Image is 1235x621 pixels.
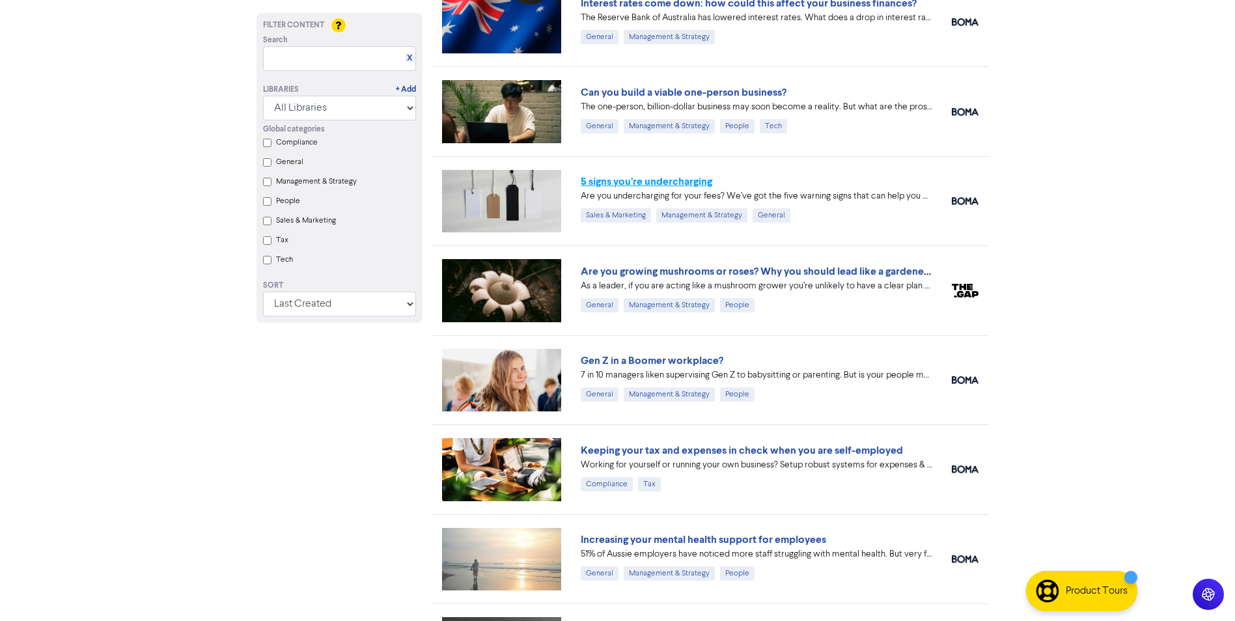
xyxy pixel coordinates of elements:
a: Increasing your mental health support for employees [581,533,826,546]
a: 5 signs you’re undercharging [581,175,712,188]
div: General [581,30,618,44]
div: People [720,387,755,402]
div: Sales & Marketing [581,208,651,223]
label: Tech [276,254,293,266]
div: Tech [760,119,787,133]
div: The one-person, billion-dollar business may soon become a reality. But what are the pros and cons... [581,100,932,114]
div: General [581,298,618,312]
div: Management & Strategy [624,30,715,44]
label: People [276,195,300,207]
img: boma [952,18,978,26]
img: thegap [952,284,978,298]
div: 51% of Aussie employers have noticed more staff struggling with mental health. But very few have ... [581,547,932,561]
div: As a leader, if you are acting like a mushroom grower you’re unlikely to have a clear plan yourse... [581,279,932,293]
div: Management & Strategy [624,119,715,133]
div: Management & Strategy [624,298,715,312]
div: Global categories [263,124,416,135]
div: 7 in 10 managers liken supervising Gen Z to babysitting or parenting. But is your people manageme... [581,368,932,382]
a: Keeping your tax and expenses in check when you are self-employed [581,444,903,457]
label: Management & Strategy [276,176,357,187]
div: The Reserve Bank of Australia has lowered interest rates. What does a drop in interest rates mean... [581,11,932,25]
div: Are you undercharging for your fees? We’ve got the five warning signs that can help you diagnose ... [581,189,932,203]
label: General [276,156,303,168]
a: X [407,53,412,63]
div: General [753,208,790,223]
div: Filter Content [263,20,416,31]
img: boma [952,108,978,116]
div: Working for yourself or running your own business? Setup robust systems for expenses & tax requir... [581,458,932,472]
div: People [720,566,755,581]
img: boma [952,555,978,563]
img: boma_accounting [952,197,978,205]
div: People [720,119,755,133]
div: Tax [638,477,661,491]
a: Are you growing mushrooms or roses? Why you should lead like a gardener, not a grower [581,265,992,278]
div: Management & Strategy [656,208,747,223]
div: Sort [263,280,416,292]
div: General [581,387,618,402]
div: General [581,566,618,581]
label: Compliance [276,137,318,148]
label: Tax [276,234,288,246]
div: Management & Strategy [624,387,715,402]
label: Sales & Marketing [276,215,336,227]
iframe: Chat Widget [1170,559,1235,621]
a: Gen Z in a Boomer workplace? [581,354,723,367]
img: boma_accounting [952,465,978,473]
a: Can you build a viable one-person business? [581,86,786,99]
a: + Add [396,84,416,96]
div: General [581,119,618,133]
div: People [720,298,755,312]
img: boma [952,376,978,384]
div: Management & Strategy [624,566,715,581]
div: Compliance [581,477,633,491]
div: Libraries [263,84,299,96]
span: Search [263,34,288,46]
